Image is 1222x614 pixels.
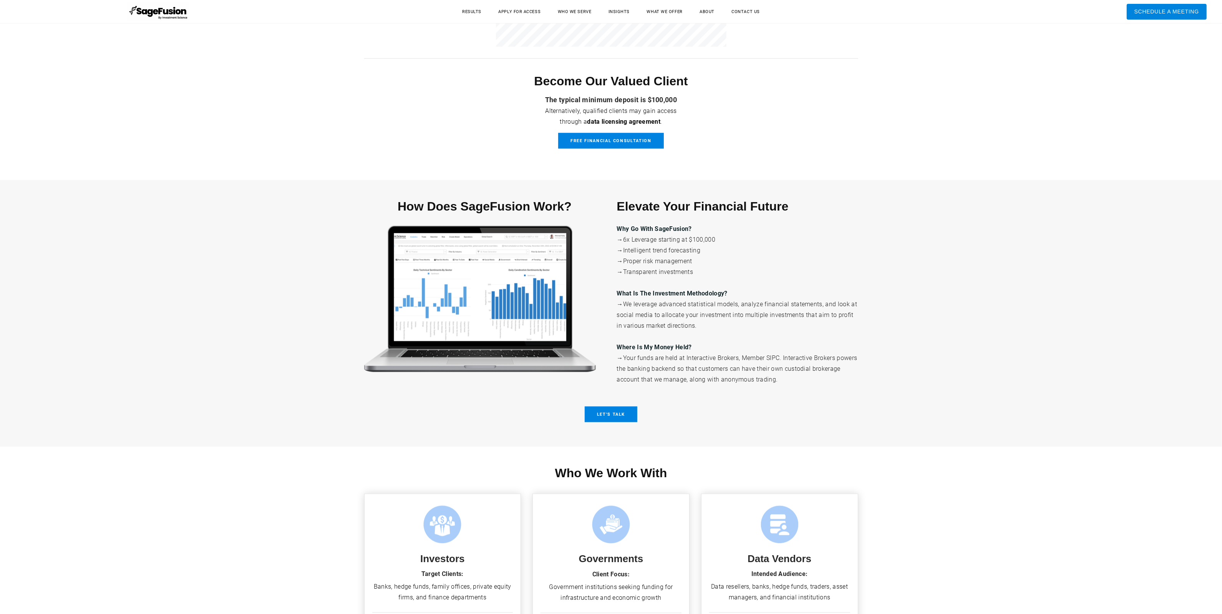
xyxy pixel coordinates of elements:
a: Insights [601,6,637,18]
h3: Governments [541,553,681,565]
font: Intelligent trend forecasting [623,247,700,254]
span: 6x Leverage starting at $100,000 [623,236,715,243]
span: → [617,300,623,308]
strong: The typical minimum deposit is $100,000 [545,96,677,104]
span: → [617,354,623,362]
a: About [692,6,722,18]
div: → ​ ​ ​ [617,224,858,385]
h1: How Does SageFusion Work? [364,199,605,214]
h3: Data Vendors [709,553,850,565]
img: Picture [364,225,596,372]
a: Results [454,6,489,18]
a: Contact Us [724,6,768,18]
a: What We Offer [639,6,690,18]
span: → [617,247,623,254]
font: Target Clients: [421,570,464,577]
h3: Investors [372,553,513,565]
font: We leverage advanced statistical models, analyze financial statements, and look at social media t... [617,300,857,329]
strong: data licensing agreement [587,118,660,125]
font: Transparent investments [623,268,693,275]
span: Why Go With SageFusion? [617,225,692,232]
span: → [617,268,623,275]
font: Proper risk management [623,257,692,265]
h1: Who We Work With [364,466,858,480]
a: Schedule A Meeting [1127,4,1207,20]
img: SageFusion | Intelligent Investment Management [128,2,189,21]
a: Let's talk [585,407,638,422]
span: → [617,257,623,265]
div: Data resellers, banks, hedge funds, traders, asset managers, and financial institutions [709,581,850,603]
a: Who We Serve [550,6,599,18]
span: Where Is My Money Held? [617,344,692,351]
a: Apply for Access [491,6,548,18]
img: Picture [592,506,630,544]
h1: Elevate Your Financial Future [617,199,858,214]
div: Government institutions seeking funding for infrastructure and economic growth​ [541,582,681,603]
font: Your funds are held at Interactive Brokers, Member SIPC. Interactive Brokers powers the banking b... [617,354,857,383]
span: What Is The Investment Methodology? [617,290,728,297]
img: Picture [423,506,461,544]
font: Client Focus: [592,571,630,578]
div: Alternatively, qualified clients may gain access ​through a . [364,94,858,128]
img: Picture [761,506,799,544]
h1: Become Our Valued Client [364,74,858,88]
font: Intended Audience: [751,570,808,577]
div: Banks, hedge funds, family offices, private equity firms, and finance departments​ [372,581,513,603]
a: Free Financial Consultation [558,133,664,149]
